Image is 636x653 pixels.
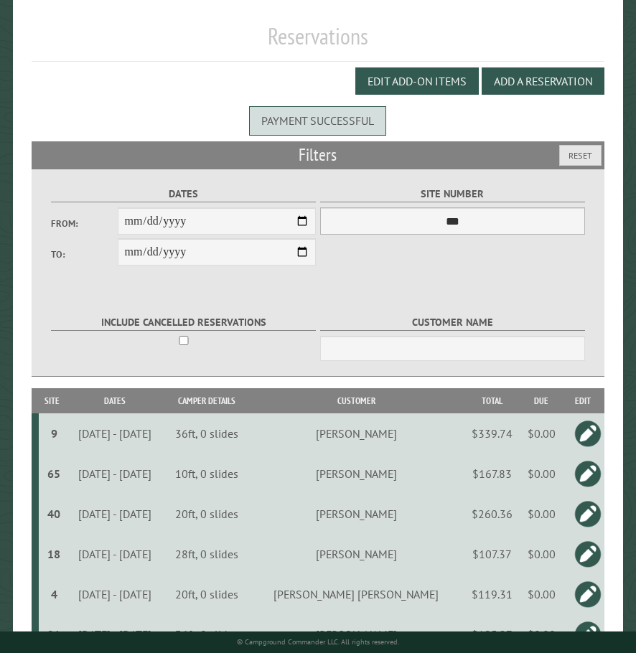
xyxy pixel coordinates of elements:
[67,426,162,441] div: [DATE] - [DATE]
[521,413,562,454] td: $0.00
[237,637,399,647] small: © Campground Commander LLC. All rights reserved.
[164,494,249,534] td: 20ft, 0 slides
[320,186,584,202] label: Site Number
[51,217,117,230] label: From:
[45,426,63,441] div: 9
[45,466,63,481] div: 65
[32,22,604,62] h1: Reservations
[65,388,164,413] th: Dates
[521,534,562,574] td: $0.00
[164,574,249,614] td: 20ft, 0 slides
[164,534,249,574] td: 28ft, 0 slides
[249,106,386,135] div: Payment successful
[67,547,162,561] div: [DATE] - [DATE]
[51,186,315,202] label: Dates
[464,388,521,413] th: Total
[249,574,464,614] td: [PERSON_NAME] [PERSON_NAME]
[51,248,117,261] label: To:
[249,454,464,494] td: [PERSON_NAME]
[51,314,315,331] label: Include Cancelled Reservations
[67,507,162,521] div: [DATE] - [DATE]
[464,413,521,454] td: $339.74
[521,388,562,413] th: Due
[249,413,464,454] td: [PERSON_NAME]
[464,534,521,574] td: $107.37
[482,67,604,95] button: Add a Reservation
[355,67,479,95] button: Edit Add-on Items
[464,454,521,494] td: $167.83
[521,454,562,494] td: $0.00
[45,587,63,601] div: 4
[521,494,562,534] td: $0.00
[32,141,604,169] h2: Filters
[249,534,464,574] td: [PERSON_NAME]
[45,627,63,642] div: 21
[67,466,162,481] div: [DATE] - [DATE]
[521,574,562,614] td: $0.00
[67,587,162,601] div: [DATE] - [DATE]
[562,388,604,413] th: Edit
[559,145,602,166] button: Reset
[320,314,584,331] label: Customer Name
[249,494,464,534] td: [PERSON_NAME]
[39,388,65,413] th: Site
[45,547,63,561] div: 18
[164,413,249,454] td: 36ft, 0 slides
[164,454,249,494] td: 10ft, 0 slides
[45,507,63,521] div: 40
[249,388,464,413] th: Customer
[464,574,521,614] td: $119.31
[464,494,521,534] td: $260.36
[67,627,162,642] div: [DATE] - [DATE]
[164,388,249,413] th: Camper Details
